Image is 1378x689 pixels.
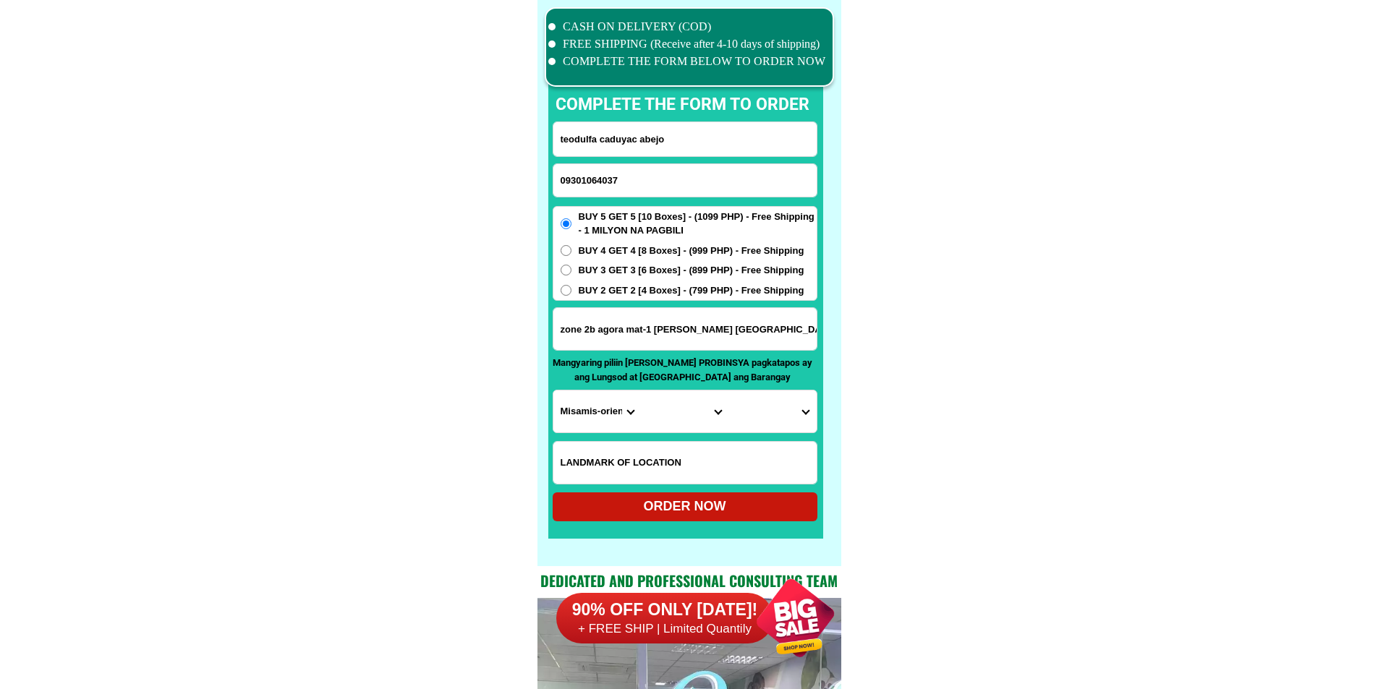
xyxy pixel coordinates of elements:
input: BUY 2 GET 2 [4 Boxes] - (799 PHP) - Free Shipping [561,285,571,296]
input: Input LANDMARKOFLOCATION [553,442,817,484]
h2: Dedicated and professional consulting team [537,570,841,591]
input: BUY 5 GET 5 [10 Boxes] - (1099 PHP) - Free Shipping - 1 MILYON NA PAGBILI [561,218,571,229]
input: Input full_name [553,122,817,156]
li: FREE SHIPPING (Receive after 4-10 days of shipping) [548,35,826,53]
input: Input address [553,308,817,350]
li: CASH ON DELIVERY (COD) [548,18,826,35]
span: BUY 5 GET 5 [10 Boxes] - (1099 PHP) - Free Shipping - 1 MILYON NA PAGBILI [579,210,817,238]
h6: + FREE SHIP | Limited Quantily [556,621,773,637]
select: Select district [641,390,728,432]
span: BUY 2 GET 2 [4 Boxes] - (799 PHP) - Free Shipping [579,283,804,298]
p: Mangyaring piliin [PERSON_NAME] PROBINSYA pagkatapos ay ang Lungsod at [GEOGRAPHIC_DATA] ang Bara... [553,356,813,384]
h6: 90% OFF ONLY [DATE]! [556,599,773,621]
select: Select province [553,390,641,432]
li: COMPLETE THE FORM BELOW TO ORDER NOW [548,53,826,70]
span: BUY 4 GET 4 [8 Boxes] - (999 PHP) - Free Shipping [579,244,804,258]
select: Select commune [728,390,816,432]
input: BUY 3 GET 3 [6 Boxes] - (899 PHP) - Free Shipping [561,265,571,275]
input: Input phone_number [553,164,817,197]
p: complete the form to order [541,93,824,118]
input: BUY 4 GET 4 [8 Boxes] - (999 PHP) - Free Shipping [561,245,571,256]
span: BUY 3 GET 3 [6 Boxes] - (899 PHP) - Free Shipping [579,263,804,278]
div: ORDER NOW [553,497,817,516]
